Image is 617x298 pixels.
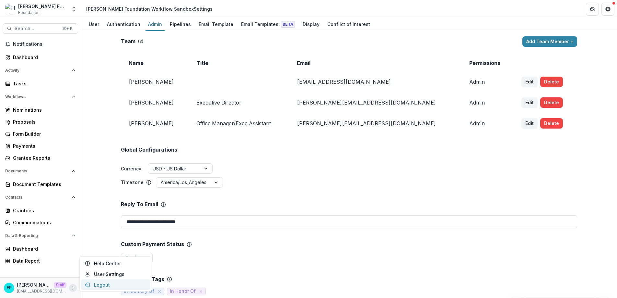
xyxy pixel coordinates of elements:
[300,19,322,29] div: Display
[3,192,78,203] button: Open Contacts
[5,233,69,238] span: Data & Reporting
[325,18,373,31] a: Conflict of Interest
[121,38,135,44] h2: Team
[13,106,73,113] div: Nominations
[189,113,289,134] td: Office Manager/Exec Assistant
[146,18,165,31] a: Admin
[86,6,213,12] div: [PERSON_NAME] Foundation Workflow Sandbox Settings
[167,19,193,29] div: Pipelines
[18,3,67,10] div: [PERSON_NAME] Foundation Workflow Sandbox
[521,118,538,129] button: Edit
[3,129,78,139] a: Form Builder
[3,52,78,63] a: Dashboard
[13,130,73,137] div: Form Builder
[289,71,461,92] td: [EMAIL_ADDRESS][DOMAIN_NAME]
[86,18,102,31] a: User
[521,77,538,87] button: Edit
[3,39,78,49] button: Notifications
[121,92,189,113] td: [PERSON_NAME]
[289,113,461,134] td: [PERSON_NAME][EMAIL_ADDRESS][DOMAIN_NAME]
[156,288,163,295] button: close
[198,288,204,295] button: close
[170,289,196,294] span: In Honor Of
[5,169,69,173] span: Documents
[461,71,514,92] td: Admin
[13,181,73,188] div: Document Templates
[13,143,73,149] div: Payments
[13,118,73,125] div: Proposals
[281,21,295,28] span: Beta
[196,19,236,29] div: Email Template
[289,92,461,113] td: [PERSON_NAME][EMAIL_ADDRESS][DOMAIN_NAME]
[121,113,189,134] td: [PERSON_NAME]
[15,26,58,31] span: Search...
[601,3,614,16] button: Get Help
[121,201,158,207] p: Reply To Email
[3,230,78,241] button: Open Data & Reporting
[3,255,78,266] a: Data Report
[586,3,599,16] button: Partners
[3,78,78,89] a: Tasks
[3,217,78,228] a: Communications
[3,23,78,34] button: Search...
[121,55,189,71] td: Name
[3,243,78,254] a: Dashboard
[5,68,69,73] span: Activity
[5,4,16,14] img: Fletcher Jones Foundation Workflow Sandbox
[3,65,78,76] button: Open Activity
[540,97,563,108] button: Delete
[461,55,514,71] td: Permissions
[17,281,51,288] p: [PERSON_NAME]
[3,92,78,102] button: Open Workflows
[300,18,322,31] a: Display
[104,19,143,29] div: Authentication
[13,54,73,61] div: Dashboard
[167,18,193,31] a: Pipelines
[189,92,289,113] td: Executive Director
[239,18,297,31] a: Email Templates Beta
[121,241,184,247] p: Custom Payment Status
[3,141,78,151] a: Payments
[13,155,73,161] div: Grantee Reports
[13,219,73,226] div: Communications
[239,19,297,29] div: Email Templates
[13,207,73,214] div: Grantees
[61,25,74,32] div: ⌘ + K
[18,10,40,16] span: Foundation
[13,42,76,47] span: Notifications
[121,165,141,172] label: Currency
[189,55,289,71] td: Title
[104,18,143,31] a: Authentication
[13,80,73,87] div: Tasks
[84,4,215,14] nav: breadcrumb
[13,257,73,264] div: Data Report
[3,153,78,163] a: Grantee Reports
[121,147,177,153] h2: Global Configurations
[17,288,66,294] p: [EMAIL_ADDRESS][DOMAIN_NAME]
[121,71,189,92] td: [PERSON_NAME]
[461,92,514,113] td: Admin
[540,118,563,129] button: Delete
[69,3,78,16] button: Open entity switcher
[5,94,69,99] span: Workflows
[146,19,165,29] div: Admin
[138,39,143,44] p: ( 3 )
[196,18,236,31] a: Email Template
[325,19,373,29] div: Conflict of Interest
[69,284,77,292] button: More
[54,282,66,288] p: Staff
[461,113,514,134] td: Admin
[5,195,69,200] span: Contacts
[521,97,538,108] button: Edit
[540,77,563,87] button: Delete
[3,117,78,127] a: Proposals
[3,205,78,216] a: Grantees
[522,36,577,47] button: Add Team Member +
[3,105,78,115] a: Nominations
[3,166,78,176] button: Open Documents
[7,286,12,290] div: Fanny Pinoul
[13,245,73,252] div: Dashboard
[86,19,102,29] div: User
[3,179,78,190] a: Document Templates
[121,253,153,263] button: Configure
